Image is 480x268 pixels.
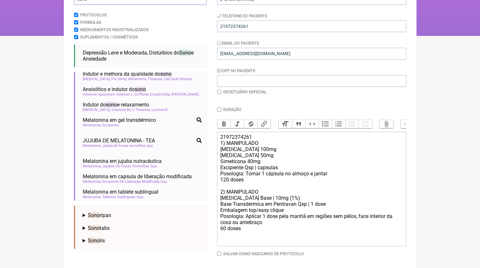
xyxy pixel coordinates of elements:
span: Melatonina [83,144,101,148]
span: Indutor e melhora da qualidade do [83,71,172,77]
span: Tabletes Sublinguais Qsp [102,195,144,199]
span: sono [160,71,172,77]
span: [PERSON_NAME] [172,92,200,96]
span: Excipiente De Liberação Modificada Qsp [102,180,168,184]
span: Cap Dual Release [164,77,193,81]
span: Sono [88,212,100,218]
span: Pro Sleep [111,77,127,81]
button: Quote [292,120,305,128]
span: Sono [179,50,191,56]
span: Sono [88,225,100,231]
span: JUJUBA DE MELATONINA - TEA [83,138,155,144]
button: Numbers [332,120,345,128]
span: ripan [88,212,111,218]
button: Bullets [319,120,332,128]
button: Undo [401,120,414,128]
button: Strikethrough [244,120,257,128]
button: Attach Files [380,120,393,128]
span: Melatonina em capsula de liberação modificada [83,173,192,180]
summary: Sonolis [83,238,202,244]
label: Duração [223,107,241,112]
label: CPF do Paciente [217,68,256,73]
span: L-Theanina [132,108,151,112]
span: Excipiente [102,123,120,127]
div: 21972374261 1) MANIPULADO [MEDICAL_DATA] 100mg [MEDICAL_DATA] 50mg Simeticona 40mg Excipiente Qsp... [220,134,402,244]
span: Melatonina em tablete sublingual [83,189,158,195]
span: Jujuba de frutas vermelhas qsp [102,144,154,148]
button: Decrease Level [345,120,359,128]
span: Melatonina em jujuba nutracêutica [83,158,162,164]
span: Griffonia Simplicifolia [135,92,171,96]
label: Salvar como rascunho de Protocolo [223,251,304,256]
label: Email do Paciente [217,41,259,46]
span: sono [135,86,146,92]
label: Medicamentos Industrializados [80,27,149,32]
span: [MEDICAL_DATA] [83,77,110,81]
button: Italic [231,120,244,128]
button: Link [257,120,271,128]
button: Increase Level [358,120,372,128]
button: Heading [279,120,292,128]
span: [MEDICAL_DATA], Vitamina B6 [83,108,131,112]
span: Melatonina [83,123,101,127]
summary: Sonoripan [83,212,202,218]
span: Venetron Apocynum Venetum L [83,92,134,96]
label: Protocolos [80,13,107,17]
summary: Sonotabs [83,225,202,231]
span: Depressão Leve e Moderada, Distúrbios do e Ansiedade [83,50,194,62]
span: sono [106,102,117,108]
label: Receituário Especial [223,89,267,94]
label: Formulas [80,20,101,25]
span: Ansiolítico e indutor do [83,86,146,92]
span: Lactium® [152,108,169,112]
span: Melatonina [83,195,101,199]
span: lis [88,238,105,244]
span: Theanina [148,77,163,81]
span: tabs [88,225,110,231]
span: Melatonina [128,77,147,81]
span: Melatonina [83,180,101,184]
span: Sono [88,238,100,244]
span: Melatonina em gel transdérmico [83,117,156,123]
button: Code [305,120,319,128]
label: Suplementos / Cosméticos [80,35,138,39]
button: Bold [217,120,231,128]
span: Melatonina [83,164,101,168]
label: Telefone do Paciente [217,13,267,18]
span: Jujubas De Frutas Vermelhas Qsp [102,164,158,168]
span: Indutor do e relaxamento [83,102,149,108]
